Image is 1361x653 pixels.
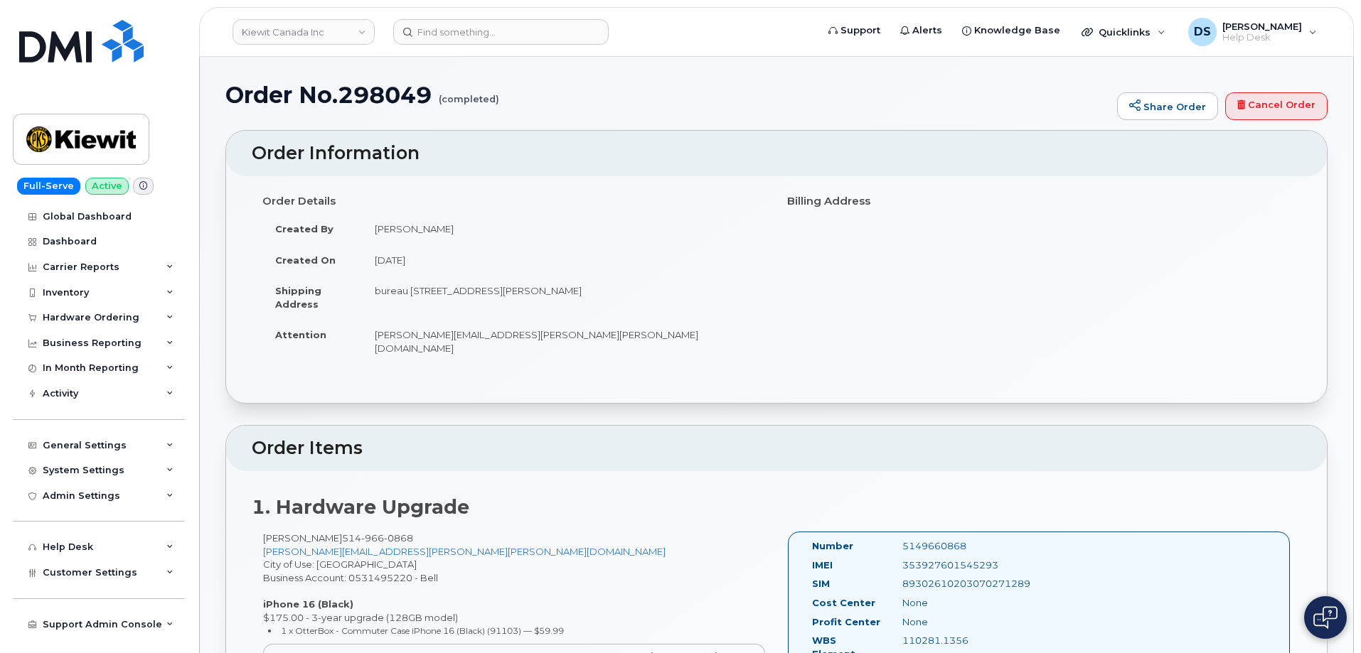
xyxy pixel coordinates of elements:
strong: Shipping Address [275,285,321,310]
div: 110281.1356 [892,634,1018,647]
span: 0868 [384,532,413,544]
div: None [892,615,1018,629]
strong: 1. Hardware Upgrade [252,495,469,519]
strong: iPhone 16 (Black) [263,598,353,610]
a: Share Order [1117,92,1218,121]
a: [PERSON_NAME][EMAIL_ADDRESS][PERSON_NAME][PERSON_NAME][DOMAIN_NAME] [263,546,666,557]
label: IMEI [812,558,833,572]
strong: Created By [275,223,333,234]
a: Cancel Order [1225,92,1328,121]
div: 5149660868 [892,539,1018,553]
td: bureau [STREET_ADDRESS][PERSON_NAME] [362,275,766,319]
div: 353927601545293 [892,558,1018,572]
label: Profit Center [812,615,880,629]
h2: Order Information [252,144,1301,163]
h1: Order No.298049 [225,82,1110,107]
img: Open chat [1313,606,1338,629]
td: [PERSON_NAME][EMAIL_ADDRESS][PERSON_NAME][PERSON_NAME][DOMAIN_NAME] [362,319,766,363]
strong: Created On [275,254,336,266]
td: [DATE] [362,244,766,276]
label: Number [812,539,853,553]
h2: Order Items [252,438,1301,458]
strong: Attention [275,329,326,340]
label: Cost Center [812,596,875,610]
span: 966 [361,532,384,544]
small: 1 x OtterBox - Commuter Case iPhone 16 (Black) (91103) — $59.99 [281,625,564,636]
td: [PERSON_NAME] [362,213,766,244]
span: 514 [342,532,413,544]
div: 89302610203070271289 [892,577,1018,590]
small: (completed) [439,82,499,104]
div: None [892,596,1018,610]
h4: Billing Address [787,195,1291,207]
label: SIM [812,577,830,590]
h4: Order Details [262,195,766,207]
